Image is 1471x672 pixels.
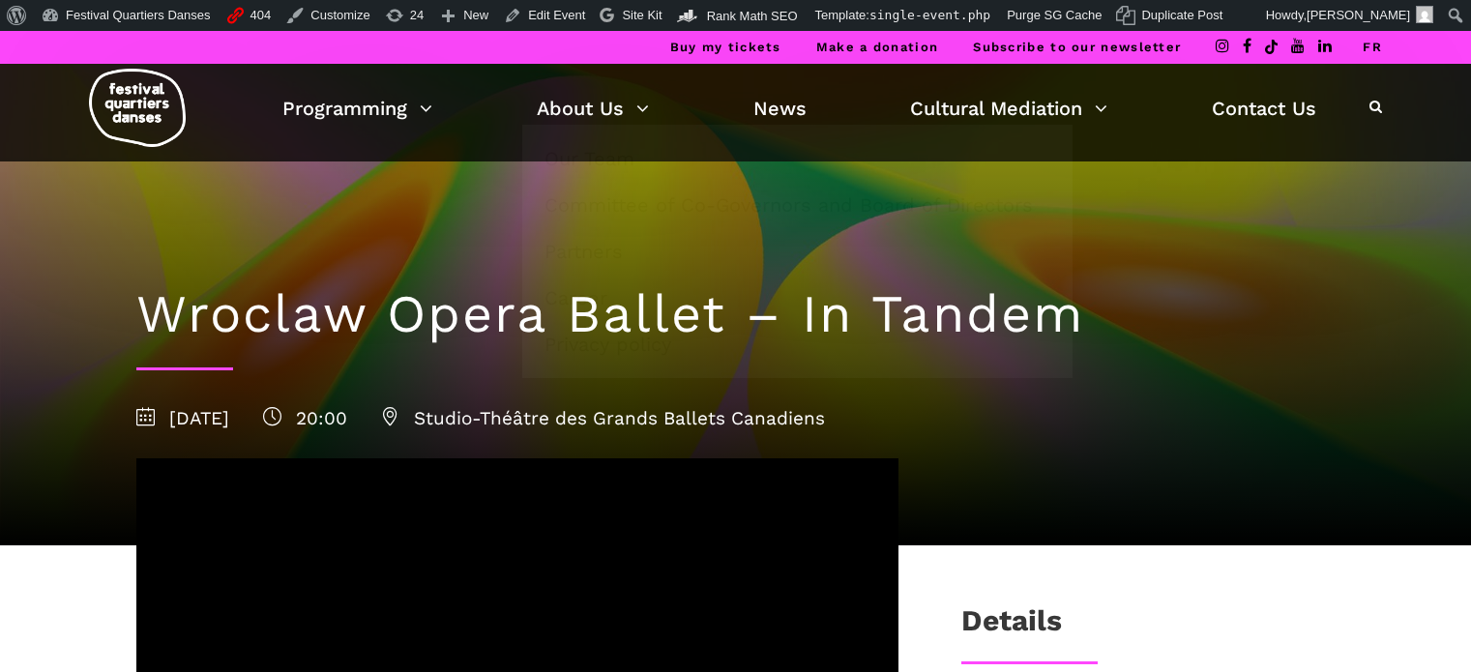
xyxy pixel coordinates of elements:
a: Cultural Mediation [910,92,1107,125]
a: News [753,92,807,125]
span: [PERSON_NAME] [1307,8,1410,22]
span: 20:00 [263,407,347,429]
a: Privacy policy [533,322,1062,366]
span: single-event.php [869,8,990,22]
a: Partners [533,229,1062,274]
span: Site Kit [622,8,662,22]
span: [DATE] [136,407,229,429]
a: Contact Us [1212,92,1316,125]
a: FR [1363,40,1382,54]
a: About Us [537,92,649,125]
a: Make a donation [816,40,939,54]
a: Committee of Co-Governors and Board of Directors [533,183,1062,227]
a: Our Team [533,136,1062,181]
img: logo-fqd-med [89,69,186,147]
span: Studio-Théâtre des Grands Ballets Canadiens [381,407,825,429]
a: Programming [282,92,432,125]
h3: Details [961,603,1062,652]
span: Rank Math SEO [707,9,798,23]
a: Subscribe to our newsletter [973,40,1181,54]
a: Buy my tickets [670,40,781,54]
h1: Wroclaw Opera Ballet – In Tandem [136,283,1336,346]
a: Career [533,276,1062,320]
